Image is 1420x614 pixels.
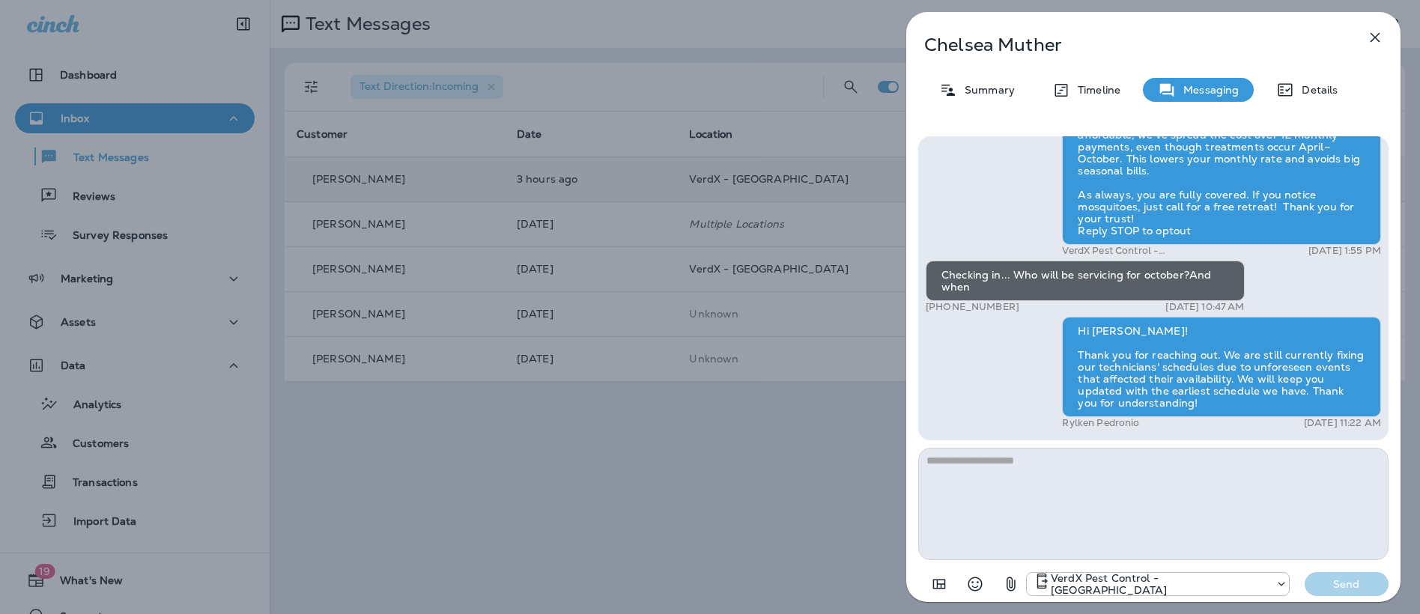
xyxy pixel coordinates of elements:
[1062,417,1139,429] p: Rylken Pedronio
[1308,245,1381,257] p: [DATE] 1:55 PM
[960,569,990,599] button: Select an emoji
[1070,84,1120,96] p: Timeline
[957,84,1015,96] p: Summary
[1062,245,1253,257] p: VerdX Pest Control - [GEOGRAPHIC_DATA]
[1176,84,1239,96] p: Messaging
[1062,97,1381,245] div: Hi [PERSON_NAME]! Thank you for choosing VerdX Pest for your [MEDICAL_DATA]! To keep your service...
[926,261,1245,301] div: Checking in... Who will be servicing for october?And when
[1062,317,1381,417] div: Hi [PERSON_NAME]! Thank you for reaching out. We are still currently fixing our technicians' sche...
[1304,417,1381,429] p: [DATE] 11:22 AM
[924,34,1333,55] p: Chelsea Muther
[1165,301,1244,313] p: [DATE] 10:47 AM
[1294,84,1338,96] p: Details
[926,301,1019,313] p: [PHONE_NUMBER]
[1051,572,1268,596] p: VerdX Pest Control - [GEOGRAPHIC_DATA]
[924,569,954,599] button: Add in a premade template
[1027,572,1289,596] div: +1 (770) 758-7657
